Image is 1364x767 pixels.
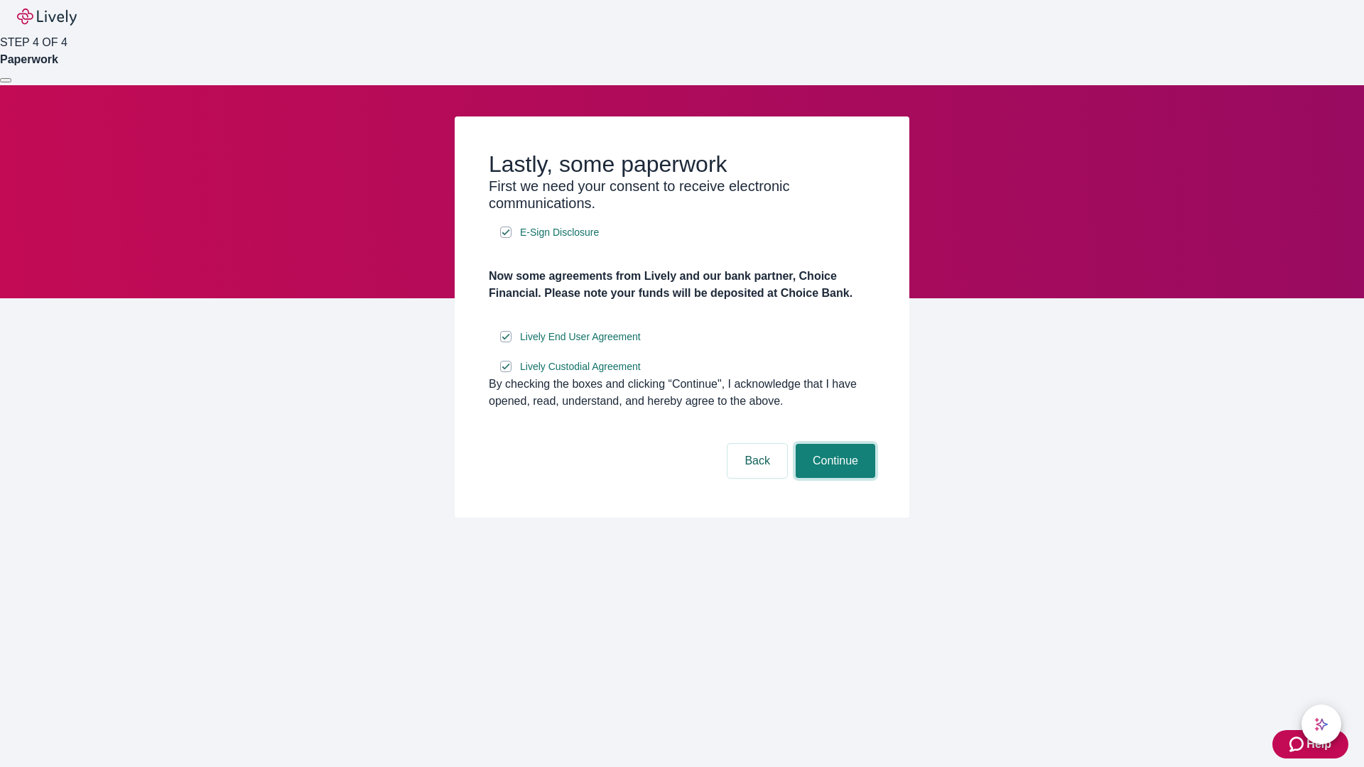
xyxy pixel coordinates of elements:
[520,359,641,374] span: Lively Custodial Agreement
[727,444,787,478] button: Back
[489,178,875,212] h3: First we need your consent to receive electronic communications.
[520,225,599,240] span: E-Sign Disclosure
[489,376,875,410] div: By checking the boxes and clicking “Continue", I acknowledge that I have opened, read, understand...
[517,224,602,241] a: e-sign disclosure document
[489,151,875,178] h2: Lastly, some paperwork
[1314,717,1328,731] svg: Lively AI Assistant
[796,444,875,478] button: Continue
[17,9,77,26] img: Lively
[489,268,875,302] h4: Now some agreements from Lively and our bank partner, Choice Financial. Please note your funds wi...
[517,358,644,376] a: e-sign disclosure document
[1306,736,1331,753] span: Help
[1301,705,1341,744] button: chat
[517,328,644,346] a: e-sign disclosure document
[1289,736,1306,753] svg: Zendesk support icon
[1272,730,1348,758] button: Zendesk support iconHelp
[520,330,641,344] span: Lively End User Agreement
